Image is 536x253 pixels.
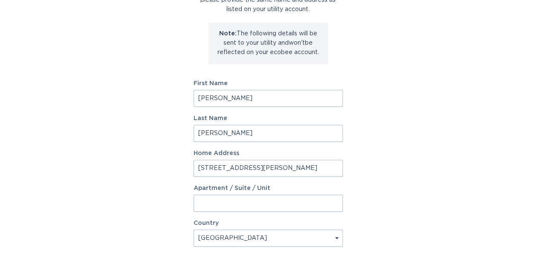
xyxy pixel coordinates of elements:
[194,185,343,191] label: Apartment / Suite / Unit
[219,31,237,37] strong: Note:
[194,115,343,121] label: Last Name
[215,29,322,57] p: The following details will be sent to your utility and won't be reflected on your ecobee account.
[194,150,343,156] label: Home Address
[194,220,219,226] label: Country
[194,80,343,86] label: First Name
